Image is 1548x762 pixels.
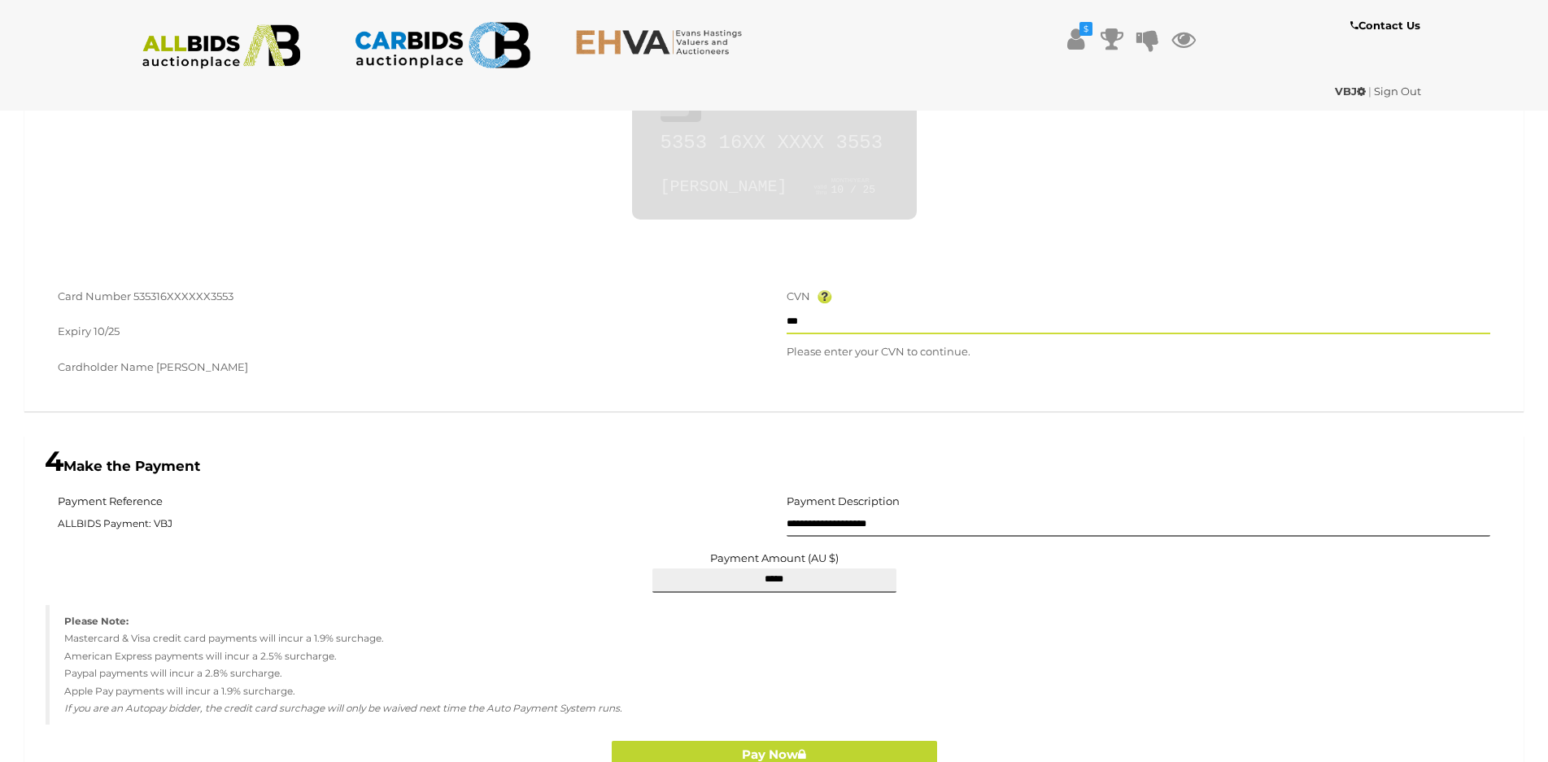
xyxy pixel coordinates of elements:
[156,360,248,373] span: [PERSON_NAME]
[64,702,622,714] em: If you are an Autopay bidder, the credit card surchage will only be waived next time the Auto Pay...
[575,28,752,55] img: EHVA.com.au
[1350,19,1420,32] b: Contact Us
[1335,85,1368,98] a: VBJ
[1374,85,1421,98] a: Sign Out
[46,605,1502,725] blockquote: Mastercard & Visa credit card payments will incur a 1.9% surchage. American Express payments will...
[787,495,900,507] h5: Payment Description
[661,179,815,195] div: [PERSON_NAME]
[661,133,888,153] div: 5353 16XX XXXX 3553
[1079,22,1092,36] i: $
[1368,85,1371,98] span: |
[58,495,163,507] h5: Payment Reference
[787,342,1491,361] p: Please enter your CVN to continue.
[58,287,131,306] label: Card Number
[787,287,810,306] label: CVN
[58,512,762,537] span: ALLBIDS Payment: VBJ
[64,615,129,627] strong: Please Note:
[818,290,832,303] img: Help
[58,322,91,341] label: Expiry
[45,444,63,478] span: 4
[354,16,530,74] img: CARBIDS.com.au
[58,358,154,377] label: Cardholder Name
[45,458,200,474] b: Make the Payment
[710,552,839,564] label: Payment Amount (AU $)
[1335,85,1366,98] strong: VBJ
[133,24,310,69] img: ALLBIDS.com.au
[1064,24,1088,54] a: $
[133,290,233,303] span: 535316XXXXXX3553
[1350,16,1424,35] a: Contact Us
[831,177,888,195] div: 10 / 25
[94,324,120,337] span: 10/25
